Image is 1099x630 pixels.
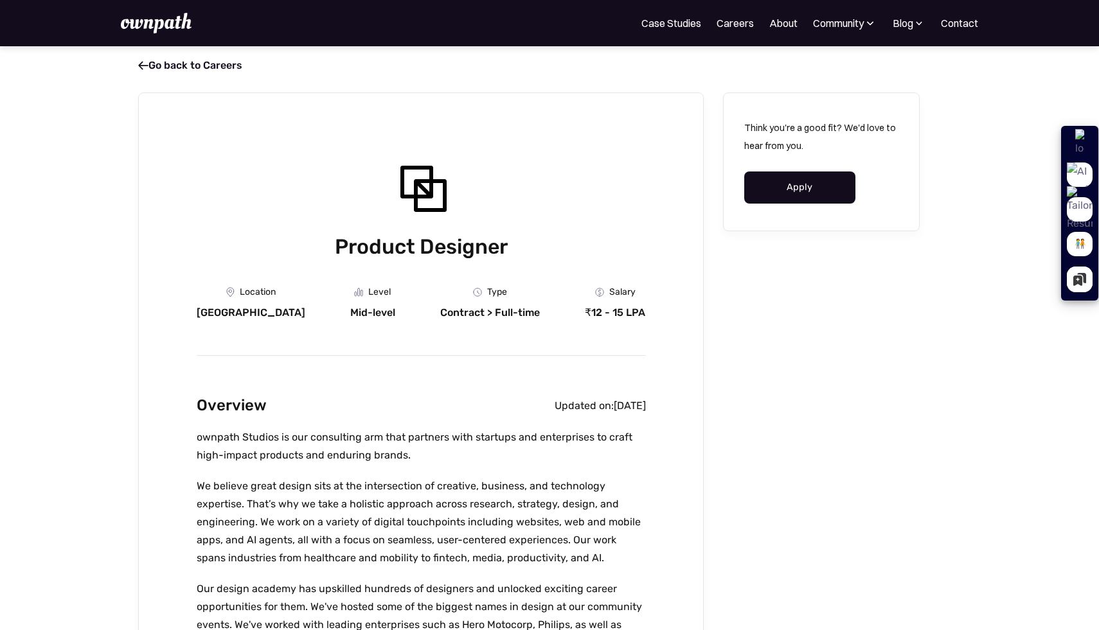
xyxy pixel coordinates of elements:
[138,59,242,71] a: Go back to Careers
[197,306,305,319] div: [GEOGRAPHIC_DATA]
[717,15,754,31] a: Careers
[595,288,604,297] img: Money Icon - Job Board X Webflow Template
[614,399,646,412] div: [DATE]
[368,287,391,297] div: Level
[197,393,267,418] h2: Overview
[197,232,646,261] h1: Product Designer
[240,287,276,297] div: Location
[138,59,148,72] span: 
[440,306,540,319] div: Contract > Full-time
[769,15,798,31] a: About
[473,288,482,297] img: Clock Icon - Job Board X Webflow Template
[744,171,855,204] a: Apply
[197,428,646,464] p: ownpath Studios is our consulting arm that partners with startups and enterprises to craft high-i...
[892,15,925,31] div: Blog
[555,399,614,412] div: Updated on:
[813,15,864,31] div: Community
[197,477,646,567] p: We believe great design sits at the intersection of creative, business, and technology expertise....
[585,306,645,319] div: ₹12 - 15 LPA
[893,15,913,31] div: Blog
[350,306,395,319] div: Mid-level
[487,287,507,297] div: Type
[941,15,978,31] a: Contact
[609,287,636,297] div: Salary
[744,119,898,155] p: Think you're a good fit? We'd love to hear from you.
[813,15,877,31] div: Community
[226,287,235,297] img: Location Icon - Job Board X Webflow Template
[641,15,701,31] a: Case Studies
[354,288,363,297] img: Graph Icon - Job Board X Webflow Template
